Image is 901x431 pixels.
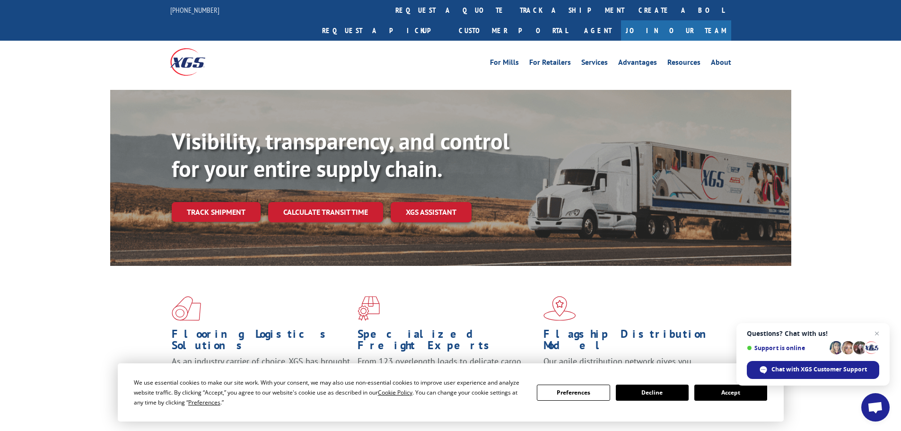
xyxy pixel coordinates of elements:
a: Join Our Team [621,20,731,41]
img: xgs-icon-total-supply-chain-intelligence-red [172,296,201,321]
a: [PHONE_NUMBER] [170,5,219,15]
b: Visibility, transparency, and control for your entire supply chain. [172,126,509,183]
span: Questions? Chat with us! [747,330,879,337]
span: Cookie Policy [378,388,412,396]
span: As an industry carrier of choice, XGS has brought innovation and dedication to flooring logistics... [172,356,350,389]
h1: Flagship Distribution Model [543,328,722,356]
span: Support is online [747,344,826,352]
a: For Mills [490,59,519,69]
span: Preferences [188,398,220,406]
a: XGS ASSISTANT [391,202,472,222]
div: We use essential cookies to make our site work. With your consent, we may also use non-essential ... [134,378,525,407]
a: About [711,59,731,69]
button: Accept [694,385,767,401]
span: Our agile distribution network gives you nationwide inventory management on demand. [543,356,717,378]
h1: Specialized Freight Experts [358,328,536,356]
span: Chat with XGS Customer Support [771,365,867,374]
span: Chat with XGS Customer Support [747,361,879,379]
img: xgs-icon-focused-on-flooring-red [358,296,380,321]
button: Preferences [537,385,610,401]
a: For Retailers [529,59,571,69]
a: Track shipment [172,202,261,222]
a: Agent [575,20,621,41]
a: Resources [667,59,700,69]
a: Request a pickup [315,20,452,41]
a: Advantages [618,59,657,69]
img: xgs-icon-flagship-distribution-model-red [543,296,576,321]
div: Cookie Consent Prompt [118,363,784,422]
a: Services [581,59,608,69]
button: Decline [616,385,689,401]
a: Calculate transit time [268,202,383,222]
p: From 123 overlength loads to delicate cargo, our experienced staff knows the best way to move you... [358,356,536,398]
h1: Flooring Logistics Solutions [172,328,350,356]
a: Open chat [861,393,890,422]
a: Customer Portal [452,20,575,41]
